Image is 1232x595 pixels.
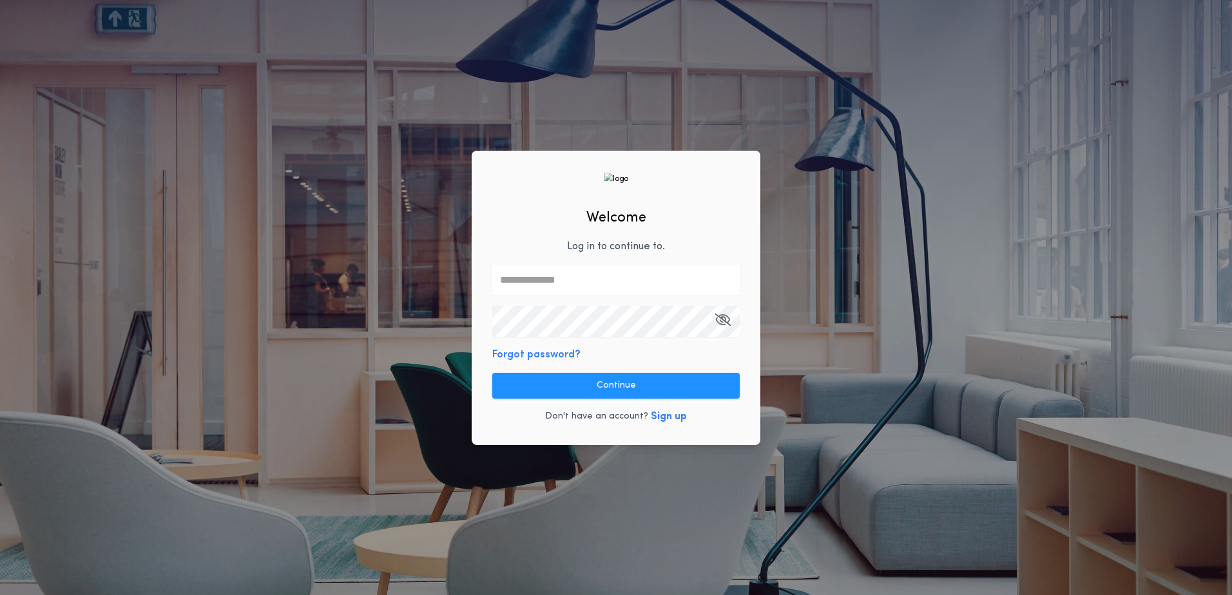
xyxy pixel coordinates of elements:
[545,410,648,423] p: Don't have an account?
[604,173,628,185] img: logo
[492,373,740,399] button: Continue
[492,347,581,363] button: Forgot password?
[567,239,665,254] p: Log in to continue to .
[651,409,687,424] button: Sign up
[586,207,646,229] h2: Welcome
